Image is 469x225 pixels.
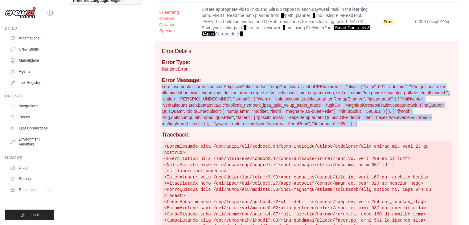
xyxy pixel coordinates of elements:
[438,195,469,225] iframe: Chat Widget
[162,66,452,72] p: RuntimeError
[7,55,54,65] a: Marketplace
[5,155,54,160] div: Manage
[7,163,54,173] a: Usage
[436,20,449,24] span: (0.00%)
[410,2,459,41] td: 0.000 secs
[159,9,191,34] button: E-learning Content Creation Specialist
[7,78,54,88] a: Tool Registry
[7,101,54,111] a: Integrations
[7,174,54,184] a: Settings
[197,2,376,41] td: Create appropriate video links and GitHub repos for each day/week task in the learning path. FIRS...
[5,94,54,99] div: Operate
[19,187,36,192] span: Resources
[7,123,54,133] a: LLM Connections
[162,47,452,55] h3: Error Details
[7,44,54,54] a: Crew Studio
[5,26,54,31] div: Build
[5,210,54,220] button: Logout
[7,33,54,43] a: Automations
[27,212,39,217] span: Logout
[7,112,54,122] a: Traces
[162,132,452,138] h4: Traceback:
[7,67,54,76] a: Agents
[162,77,452,84] h4: Error Message:
[5,7,36,19] img: Logo
[381,19,395,25] span: Error
[162,84,452,127] p: Lore ipsumdolo sitame: consect.AdipIscinGelit: seddoei.TempOrincIdidu: UtlaboREEtdolorem - { "ali...
[162,59,452,66] h4: Error Type:
[7,185,54,195] button: Resources
[7,134,54,149] a: Environment Variables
